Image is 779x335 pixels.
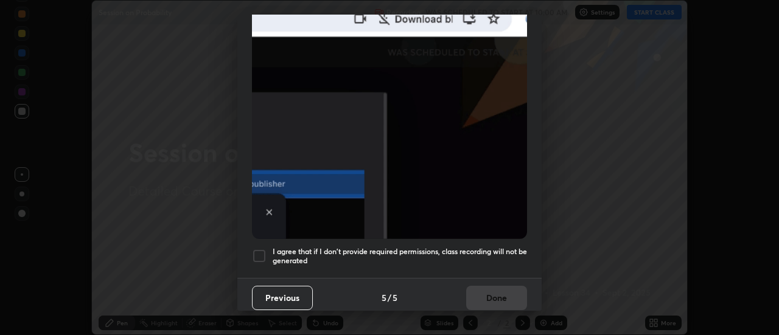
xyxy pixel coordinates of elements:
[382,291,386,304] h4: 5
[273,247,527,266] h5: I agree that if I don't provide required permissions, class recording will not be generated
[252,286,313,310] button: Previous
[388,291,391,304] h4: /
[393,291,397,304] h4: 5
